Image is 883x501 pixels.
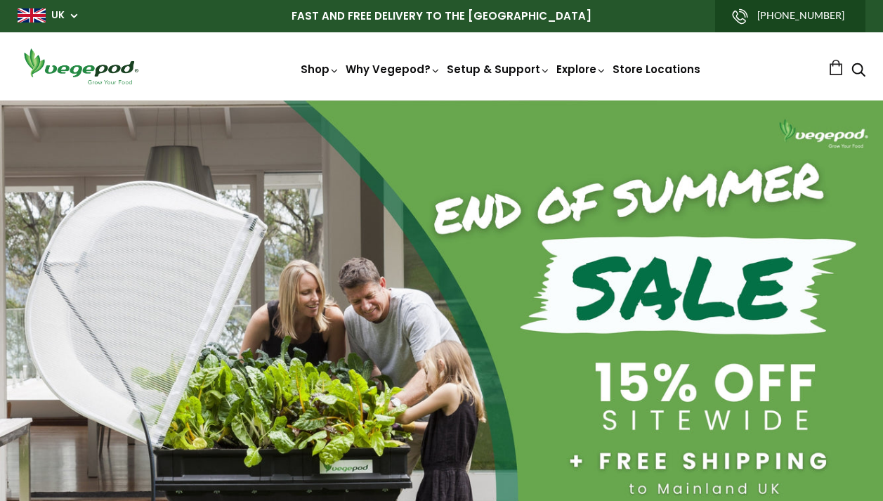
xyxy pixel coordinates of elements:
[851,64,865,79] a: Search
[51,8,65,22] a: UK
[613,62,700,77] a: Store Locations
[301,62,340,77] a: Shop
[346,62,441,77] a: Why Vegepod?
[18,8,46,22] img: gb_large.png
[556,62,607,77] a: Explore
[18,46,144,86] img: Vegepod
[447,62,551,77] a: Setup & Support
